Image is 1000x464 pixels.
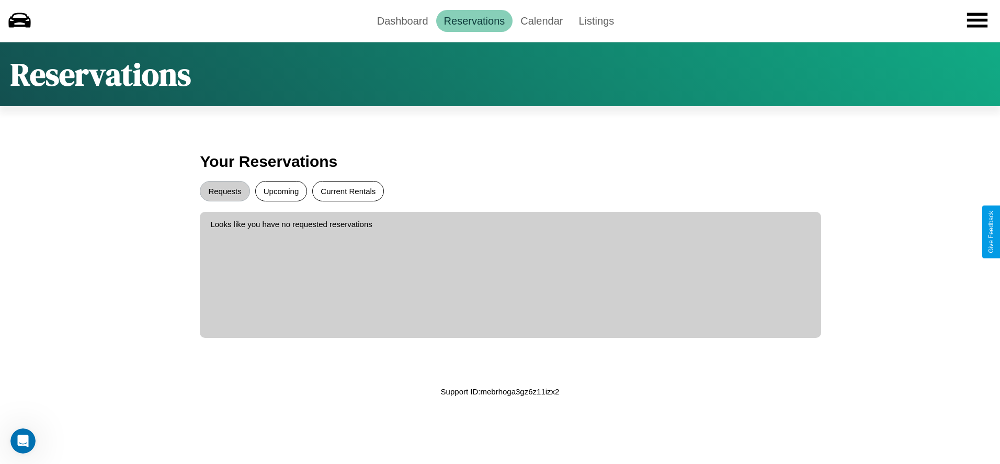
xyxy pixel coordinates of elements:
[10,428,36,454] iframe: Intercom live chat
[200,148,800,176] h3: Your Reservations
[987,211,995,253] div: Give Feedback
[441,384,560,399] p: Support ID: mebrhoga3gz6z11izx2
[210,217,810,231] p: Looks like you have no requested reservations
[312,181,384,201] button: Current Rentals
[10,53,191,96] h1: Reservations
[255,181,308,201] button: Upcoming
[436,10,513,32] a: Reservations
[513,10,571,32] a: Calendar
[369,10,436,32] a: Dashboard
[200,181,249,201] button: Requests
[571,10,622,32] a: Listings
